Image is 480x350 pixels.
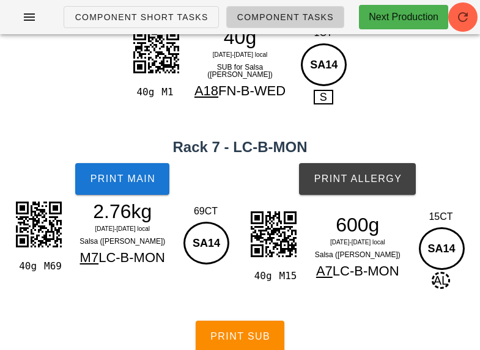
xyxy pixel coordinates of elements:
span: [DATE]-[DATE] local [330,239,385,246]
span: AL [432,272,450,289]
button: Print Allergy [299,163,416,195]
span: [DATE]-[DATE] local [95,225,150,232]
div: SUB for Salsa ([PERSON_NAME]) [187,61,294,81]
h2: Rack 7 - LC-B-MON [7,136,473,158]
div: M69 [39,258,64,274]
div: Salsa ([PERSON_NAME]) [69,235,175,247]
div: 40g [14,258,39,274]
span: Print Sub [210,331,270,342]
div: 40g [249,268,274,284]
span: LC-B-MON [98,250,165,265]
div: SA14 [419,227,465,270]
div: 2.76kg [69,202,175,221]
span: A7 [316,263,333,279]
div: M1 [157,84,182,100]
img: sVScwUIcSxbXIImJAcbmNPmZAxaHOOTUgOt7GnTMgYtDnHJiSH29hTJmQM2pxjE5LDbewpEzIGbc6xCcnhNvaUCRmDNufYhOR... [125,20,186,81]
img: vqYAAAAASUVORK5CYII= [243,203,304,264]
span: A18 [194,83,218,98]
span: LC-B-MON [333,263,399,279]
div: M15 [275,268,300,284]
img: QcuX4nEeZIUwgBUkMij9QQ0qKGkIOEEIlTZw9CMqlF6jcBpF61l6wQAmhUpcapISHEIAQ8ejMh3YhqQ+SIBBQZ6IhvMiaVba+... [8,194,69,255]
span: Component Tasks [237,12,334,22]
div: Salsa ([PERSON_NAME]) [305,249,411,261]
span: Print Allergy [313,173,402,184]
div: SA14 [301,43,347,86]
a: Component Short Tasks [64,6,218,28]
span: FN-B-WED [218,83,286,98]
span: M7 [80,250,99,265]
div: Next Production [369,10,438,24]
button: Print Main [75,163,169,195]
div: 69CT [180,204,231,219]
div: SA14 [183,222,229,264]
span: [DATE]-[DATE] local [213,51,268,58]
div: 15CT [416,210,467,224]
span: Print Main [89,173,155,184]
div: 600g [305,216,411,234]
span: Component Short Tasks [74,12,208,22]
span: S [314,90,333,104]
div: 40g [131,84,157,100]
a: Component Tasks [226,6,344,28]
